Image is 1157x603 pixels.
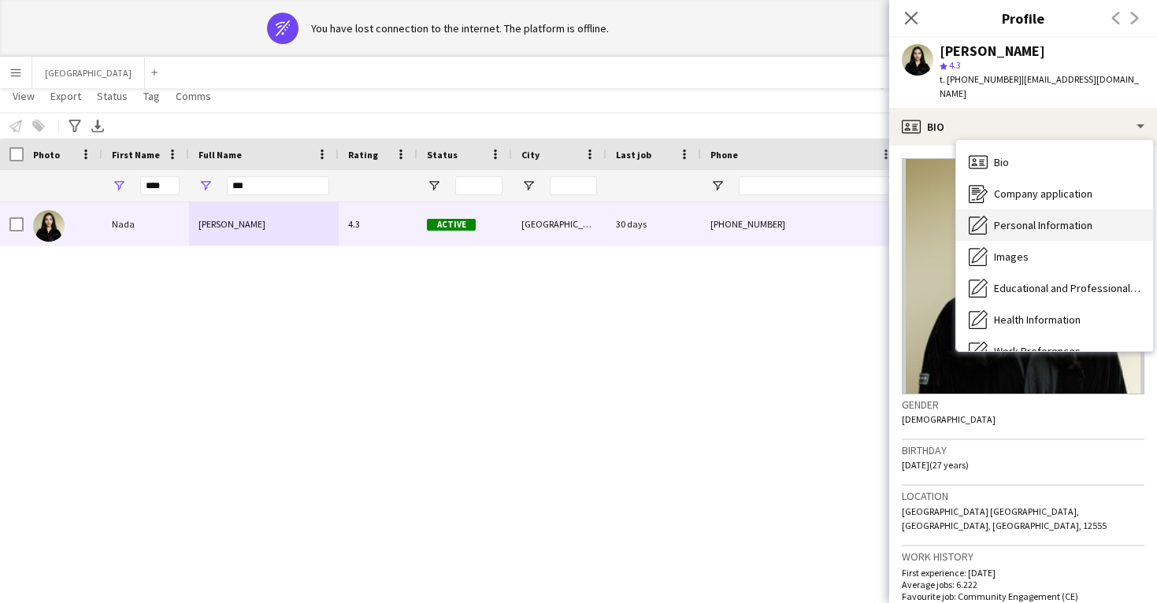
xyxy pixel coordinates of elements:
[102,202,189,246] div: Nada
[940,73,1022,85] span: t. [PHONE_NUMBER]
[902,443,1144,457] h3: Birthday
[32,57,145,88] button: [GEOGRAPHIC_DATA]
[940,44,1045,58] div: [PERSON_NAME]
[112,179,126,193] button: Open Filter Menu
[994,187,1092,201] span: Company application
[140,176,180,195] input: First Name Filter Input
[701,202,903,246] div: [PHONE_NUMBER]
[44,86,87,106] a: Export
[940,73,1139,99] span: | [EMAIL_ADDRESS][DOMAIN_NAME]
[176,89,211,103] span: Comms
[521,179,536,193] button: Open Filter Menu
[227,176,329,195] input: Full Name Filter Input
[710,149,738,161] span: Phone
[956,241,1153,272] div: Images
[339,202,417,246] div: 4.3
[88,117,107,135] app-action-btn: Export XLSX
[902,590,1144,602] p: Favourite job: Community Engagement (CE)
[455,176,502,195] input: Status Filter Input
[994,155,1009,169] span: Bio
[427,179,441,193] button: Open Filter Menu
[606,202,701,246] div: 30 days
[311,21,609,35] div: You have lost connection to the internet. The platform is offline.
[902,158,1144,394] img: Crew avatar or photo
[956,178,1153,209] div: Company application
[889,108,1157,146] div: Bio
[143,89,160,103] span: Tag
[198,149,242,161] span: Full Name
[13,89,35,103] span: View
[616,149,651,161] span: Last job
[112,149,160,161] span: First Name
[33,210,65,242] img: Nada Alrumaih
[994,218,1092,232] span: Personal Information
[550,176,597,195] input: City Filter Input
[33,149,60,161] span: Photo
[512,202,606,246] div: [GEOGRAPHIC_DATA]
[949,59,961,71] span: 4.3
[889,8,1157,28] h3: Profile
[902,579,1144,590] p: Average jobs: 6.222
[739,176,893,195] input: Phone Filter Input
[348,149,378,161] span: Rating
[956,209,1153,241] div: Personal Information
[994,281,1140,295] span: Educational and Professional Background
[50,89,81,103] span: Export
[902,505,1107,531] span: [GEOGRAPHIC_DATA] [GEOGRAPHIC_DATA], [GEOGRAPHIC_DATA], [GEOGRAPHIC_DATA], 12555
[902,567,1144,579] p: First experience: [DATE]
[902,549,1144,564] h3: Work history
[994,344,1081,358] span: Work Preferences
[902,398,1144,412] h3: Gender
[956,272,1153,304] div: Educational and Professional Background
[97,89,128,103] span: Status
[902,459,969,471] span: [DATE] (27 years)
[169,86,217,106] a: Comms
[198,218,265,230] span: [PERSON_NAME]
[198,179,213,193] button: Open Filter Menu
[994,313,1081,327] span: Health Information
[956,304,1153,335] div: Health Information
[137,86,166,106] a: Tag
[902,489,1144,503] h3: Location
[956,335,1153,367] div: Work Preferences
[6,86,41,106] a: View
[956,146,1153,178] div: Bio
[427,219,476,231] span: Active
[427,149,458,161] span: Status
[902,413,996,425] span: [DEMOGRAPHIC_DATA]
[91,86,134,106] a: Status
[994,250,1029,264] span: Images
[521,149,540,161] span: City
[710,179,725,193] button: Open Filter Menu
[65,117,84,135] app-action-btn: Advanced filters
